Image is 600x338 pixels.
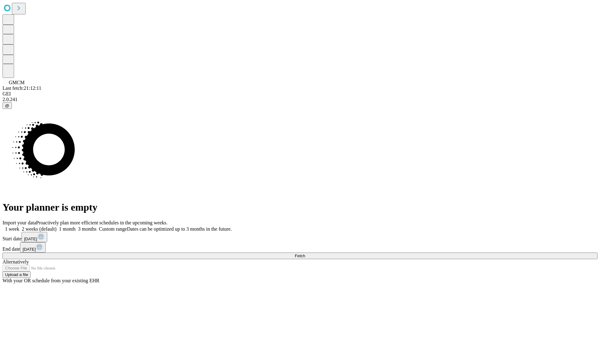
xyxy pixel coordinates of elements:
[20,242,46,253] button: [DATE]
[2,253,597,259] button: Fetch
[36,220,167,225] span: Proactively plan more efficient schedules in the upcoming weeks.
[24,237,37,241] span: [DATE]
[2,259,29,264] span: Alternatively
[22,226,57,232] span: 2 weeks (default)
[9,80,25,85] span: GMCM
[295,253,305,258] span: Fetch
[2,202,597,213] h1: Your planner is empty
[2,271,31,278] button: Upload a file
[22,247,36,252] span: [DATE]
[22,232,47,242] button: [DATE]
[2,242,597,253] div: End date
[2,91,597,97] div: GEI
[78,226,97,232] span: 3 months
[2,102,12,109] button: @
[2,97,597,102] div: 2.0.241
[2,220,36,225] span: Import your data
[127,226,232,232] span: Dates can be optimized up to 3 months in the future.
[5,226,19,232] span: 1 week
[99,226,127,232] span: Custom range
[59,226,76,232] span: 1 month
[2,278,99,283] span: With your OR schedule from your existing EHR
[2,85,41,91] span: Last fetch: 21:12:11
[2,232,597,242] div: Start date
[5,103,9,108] span: @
